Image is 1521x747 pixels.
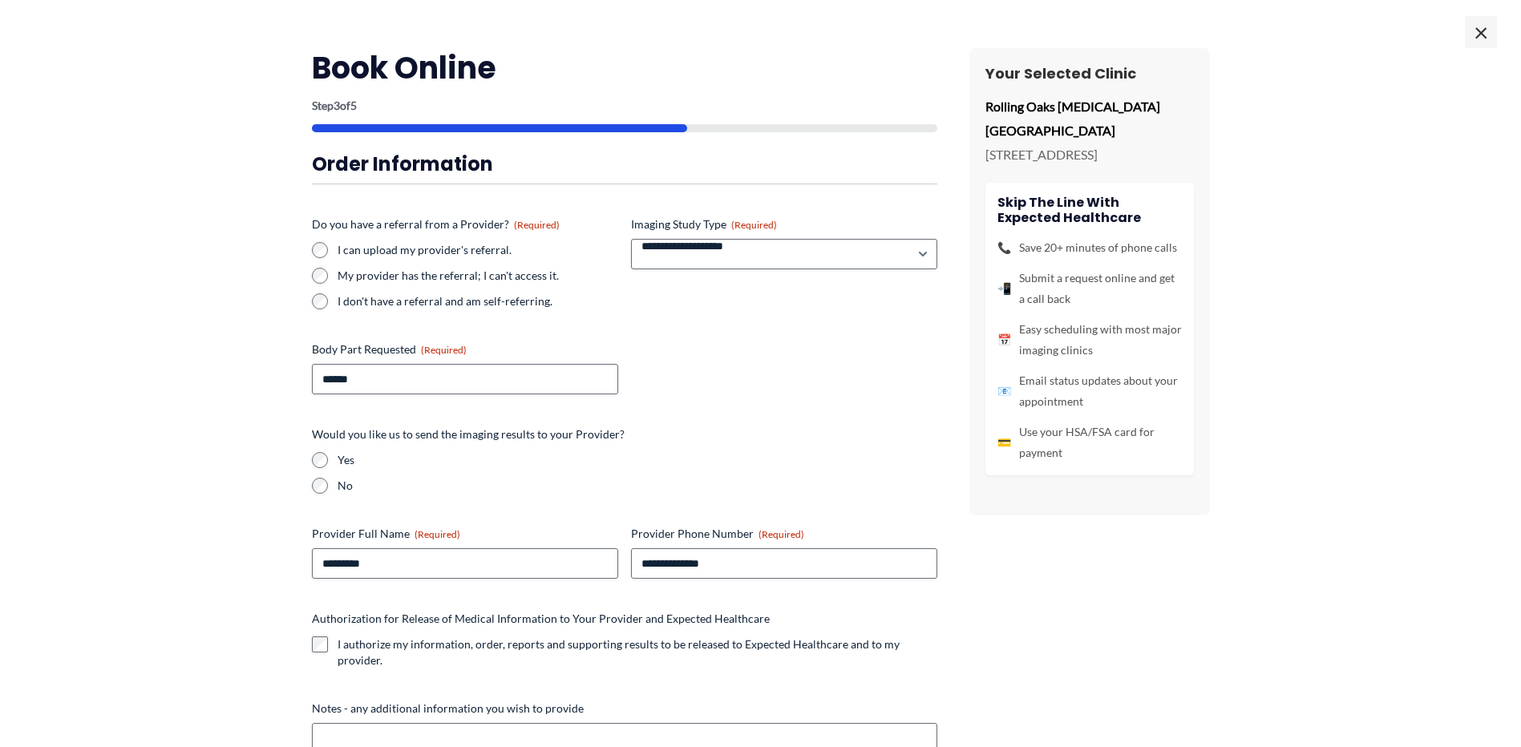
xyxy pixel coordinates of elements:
h3: Order Information [312,151,937,176]
li: Easy scheduling with most major imaging clinics [997,319,1182,361]
span: 5 [350,99,357,112]
label: Body Part Requested [312,341,618,357]
label: I can upload my provider's referral. [338,242,618,258]
li: Use your HSA/FSA card for payment [997,422,1182,463]
label: I don't have a referral and am self-referring. [338,293,618,309]
li: Save 20+ minutes of phone calls [997,237,1182,258]
span: × [1465,16,1497,48]
span: 3 [334,99,340,112]
span: (Required) [758,528,804,540]
label: Provider Phone Number [631,526,937,542]
p: Step of [312,100,937,111]
span: 📞 [997,237,1011,258]
span: (Required) [415,528,460,540]
h2: Book Online [312,48,937,87]
p: Rolling Oaks [MEDICAL_DATA] [GEOGRAPHIC_DATA] [985,95,1194,142]
legend: Would you like us to send the imaging results to your Provider? [312,426,625,442]
label: I authorize my information, order, reports and supporting results to be released to Expected Heal... [338,636,937,668]
span: (Required) [731,219,777,231]
label: My provider has the referral; I can't access it. [338,268,618,284]
label: No [338,478,937,494]
span: (Required) [421,344,467,356]
label: Imaging Study Type [631,216,937,232]
label: Provider Full Name [312,526,618,542]
span: 📅 [997,329,1011,350]
p: [STREET_ADDRESS] [985,143,1194,167]
legend: Do you have a referral from a Provider? [312,216,560,232]
label: Notes - any additional information you wish to provide [312,701,937,717]
span: 📧 [997,381,1011,402]
span: (Required) [514,219,560,231]
li: Submit a request online and get a call back [997,268,1182,309]
span: 💳 [997,432,1011,453]
legend: Authorization for Release of Medical Information to Your Provider and Expected Healthcare [312,611,770,627]
span: 📲 [997,278,1011,299]
li: Email status updates about your appointment [997,370,1182,412]
h4: Skip the line with Expected Healthcare [997,195,1182,225]
label: Yes [338,452,937,468]
h3: Your Selected Clinic [985,64,1194,83]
